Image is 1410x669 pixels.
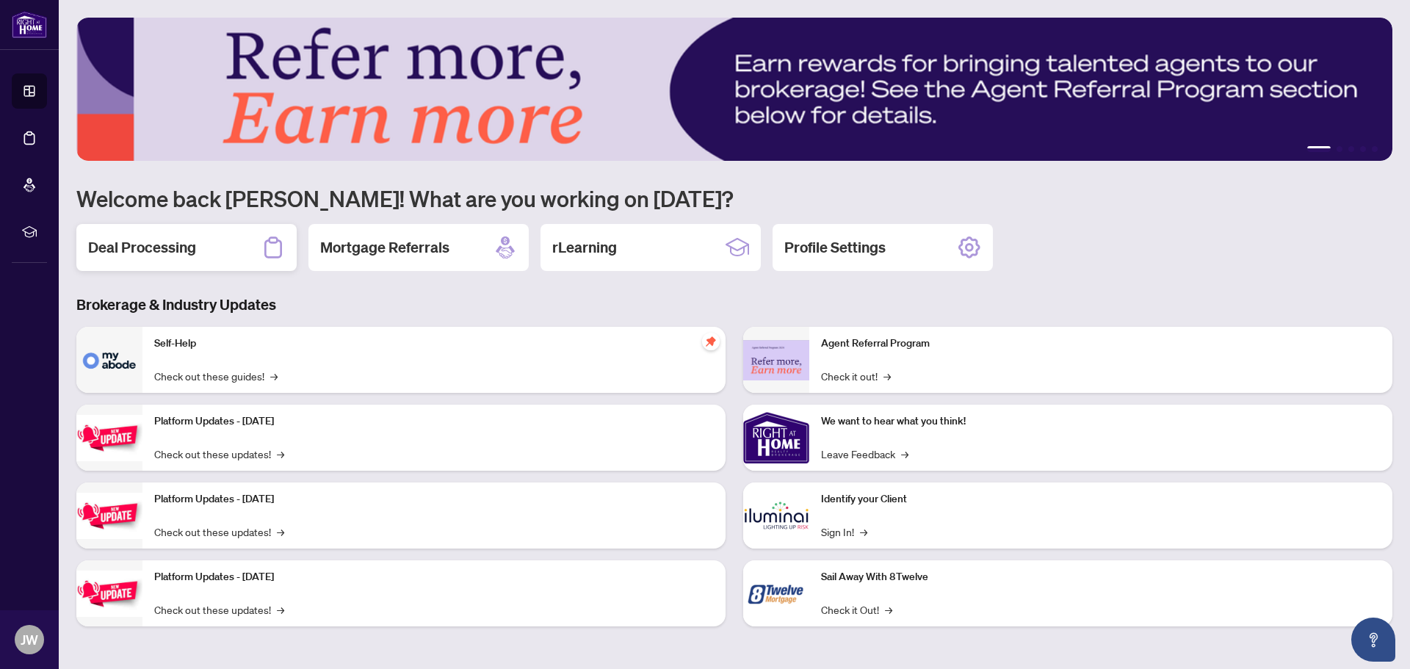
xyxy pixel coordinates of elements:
span: JW [21,629,38,650]
p: Identify your Client [821,491,1381,507]
button: 5 [1372,146,1378,152]
button: 2 [1337,146,1342,152]
img: Platform Updates - June 23, 2025 [76,571,142,617]
p: Platform Updates - [DATE] [154,569,714,585]
a: Check out these updates!→ [154,601,284,618]
img: Self-Help [76,327,142,393]
span: → [860,524,867,540]
img: Identify your Client [743,482,809,549]
a: Check out these guides!→ [154,368,278,384]
a: Leave Feedback→ [821,446,908,462]
span: → [277,446,284,462]
p: Platform Updates - [DATE] [154,491,714,507]
a: Sign In!→ [821,524,867,540]
span: pushpin [702,333,720,350]
a: Check it out!→ [821,368,891,384]
button: 3 [1348,146,1354,152]
img: Platform Updates - July 8, 2025 [76,493,142,539]
p: Sail Away With 8Twelve [821,569,1381,585]
p: Platform Updates - [DATE] [154,413,714,430]
h2: Mortgage Referrals [320,237,449,258]
p: Self-Help [154,336,714,352]
img: Agent Referral Program [743,340,809,380]
button: Open asap [1351,618,1395,662]
img: We want to hear what you think! [743,405,809,471]
a: Check out these updates!→ [154,446,284,462]
button: 1 [1307,146,1331,152]
span: → [277,524,284,540]
span: → [885,601,892,618]
p: Agent Referral Program [821,336,1381,352]
h2: Deal Processing [88,237,196,258]
p: We want to hear what you think! [821,413,1381,430]
span: → [901,446,908,462]
span: → [277,601,284,618]
button: 4 [1360,146,1366,152]
img: Platform Updates - July 21, 2025 [76,415,142,461]
img: Slide 0 [76,18,1392,161]
span: → [270,368,278,384]
img: Sail Away With 8Twelve [743,560,809,626]
h2: rLearning [552,237,617,258]
span: → [883,368,891,384]
a: Check it Out!→ [821,601,892,618]
h2: Profile Settings [784,237,886,258]
img: logo [12,11,47,38]
h3: Brokerage & Industry Updates [76,294,1392,315]
h1: Welcome back [PERSON_NAME]! What are you working on [DATE]? [76,184,1392,212]
a: Check out these updates!→ [154,524,284,540]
